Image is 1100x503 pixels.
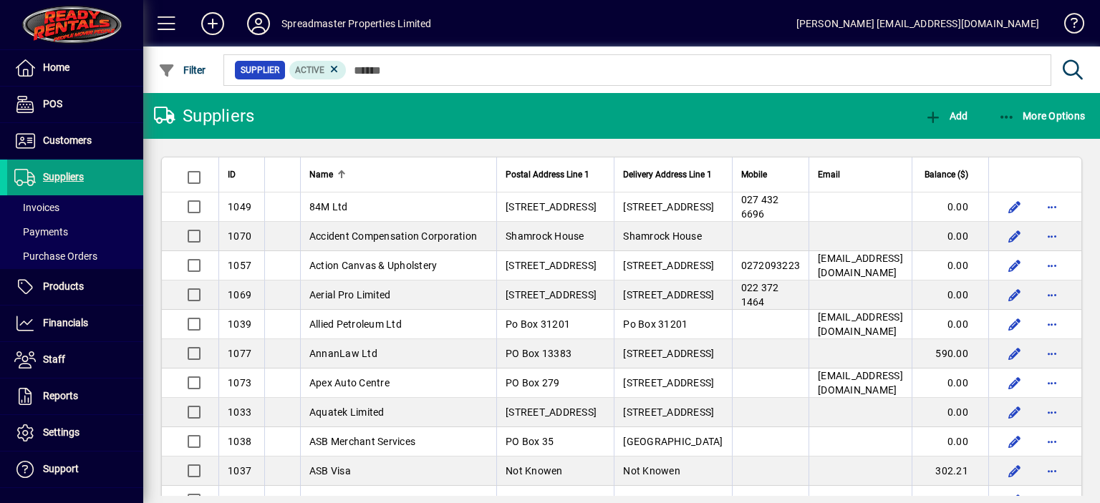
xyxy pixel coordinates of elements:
[14,202,59,213] span: Invoices
[1041,430,1063,453] button: More options
[506,436,554,447] span: PO Box 35
[506,289,597,301] span: [STREET_ADDRESS]
[43,426,79,438] span: Settings
[912,251,988,280] td: 0.00
[309,377,390,389] span: Apex Auto Centre
[7,220,143,244] a: Payments
[228,230,251,242] span: 1070
[741,194,779,220] span: 027 432 6696
[912,339,988,368] td: 590.00
[309,465,351,477] span: ASB Visa
[912,310,988,339] td: 0.00
[7,415,143,451] a: Settings
[623,318,687,330] span: Po Box 31201
[1041,254,1063,277] button: More options
[1003,459,1026,482] button: Edit
[309,318,402,330] span: Allied Petroleum Ltd
[7,269,143,305] a: Products
[1003,254,1026,277] button: Edit
[912,222,988,251] td: 0.00
[309,167,488,182] div: Name
[741,260,801,271] span: 0272093223
[1041,459,1063,482] button: More options
[228,348,251,359] span: 1077
[1003,283,1026,306] button: Edit
[1003,342,1026,365] button: Edit
[228,260,251,271] span: 1057
[43,353,65,365] span: Staff
[506,260,597,271] span: [STREET_ADDRESS]
[1053,3,1082,49] a: Knowledge Base
[43,280,84,292] span: Products
[228,377,251,389] span: 1073
[623,260,714,271] span: [STREET_ADDRESS]
[1041,195,1063,218] button: More options
[1003,225,1026,248] button: Edit
[912,280,988,310] td: 0.00
[155,57,210,83] button: Filter
[43,463,79,474] span: Support
[796,12,1039,35] div: [PERSON_NAME] [EMAIL_ADDRESS][DOMAIN_NAME]
[623,465,680,477] span: Not Knowen
[43,98,62,109] span: POS
[912,427,988,456] td: 0.00
[309,201,348,213] span: 84M Ltd
[43,390,78,401] span: Reports
[295,65,324,75] span: Active
[1003,401,1026,424] button: Edit
[623,201,714,213] span: [STREET_ADDRESS]
[7,87,143,122] a: POS
[7,379,143,414] a: Reports
[921,167,981,182] div: Balance ($)
[912,368,988,398] td: 0.00
[1003,430,1026,453] button: Edit
[7,50,143,86] a: Home
[741,167,801,182] div: Mobile
[1041,283,1063,306] button: More options
[43,62,69,73] span: Home
[228,201,251,213] span: 1049
[623,377,714,389] span: [STREET_ADDRESS]
[1041,401,1063,424] button: More options
[228,167,236,182] span: ID
[158,64,206,76] span: Filter
[818,253,903,278] span: [EMAIL_ADDRESS][DOMAIN_NAME]
[309,406,385,418] span: Aquatek Limited
[818,370,903,396] span: [EMAIL_ADDRESS][DOMAIN_NAME]
[241,63,279,77] span: Supplier
[309,230,477,242] span: Accident Compensation Corporation
[623,406,714,418] span: [STREET_ADDRESS]
[741,167,767,182] span: Mobile
[623,230,702,242] span: Shamrock House
[309,260,438,271] span: Action Canvas & Upholstery
[281,12,431,35] div: Spreadmaster Properties Limited
[912,192,988,222] td: 0.00
[1041,225,1063,248] button: More options
[1041,313,1063,336] button: More options
[7,244,143,268] a: Purchase Orders
[228,436,251,447] span: 1038
[623,436,723,447] span: [GEOGRAPHIC_DATA]
[43,135,92,146] span: Customers
[228,406,251,418] span: 1033
[190,11,236,36] button: Add
[7,123,143,159] a: Customers
[506,406,597,418] span: [STREET_ADDRESS]
[1003,195,1026,218] button: Edit
[228,167,256,182] div: ID
[289,61,347,79] mat-chip: Activation Status: Active
[506,465,563,477] span: Not Knowen
[7,195,143,220] a: Invoices
[912,398,988,427] td: 0.00
[818,167,903,182] div: Email
[818,311,903,337] span: [EMAIL_ADDRESS][DOMAIN_NAME]
[43,317,88,328] span: Financials
[995,103,1089,129] button: More Options
[7,306,143,341] a: Financials
[228,465,251,477] span: 1037
[912,456,988,486] td: 302.21
[7,451,143,487] a: Support
[1003,371,1026,394] button: Edit
[506,201,597,213] span: [STREET_ADDRESS]
[506,377,560,389] span: PO Box 279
